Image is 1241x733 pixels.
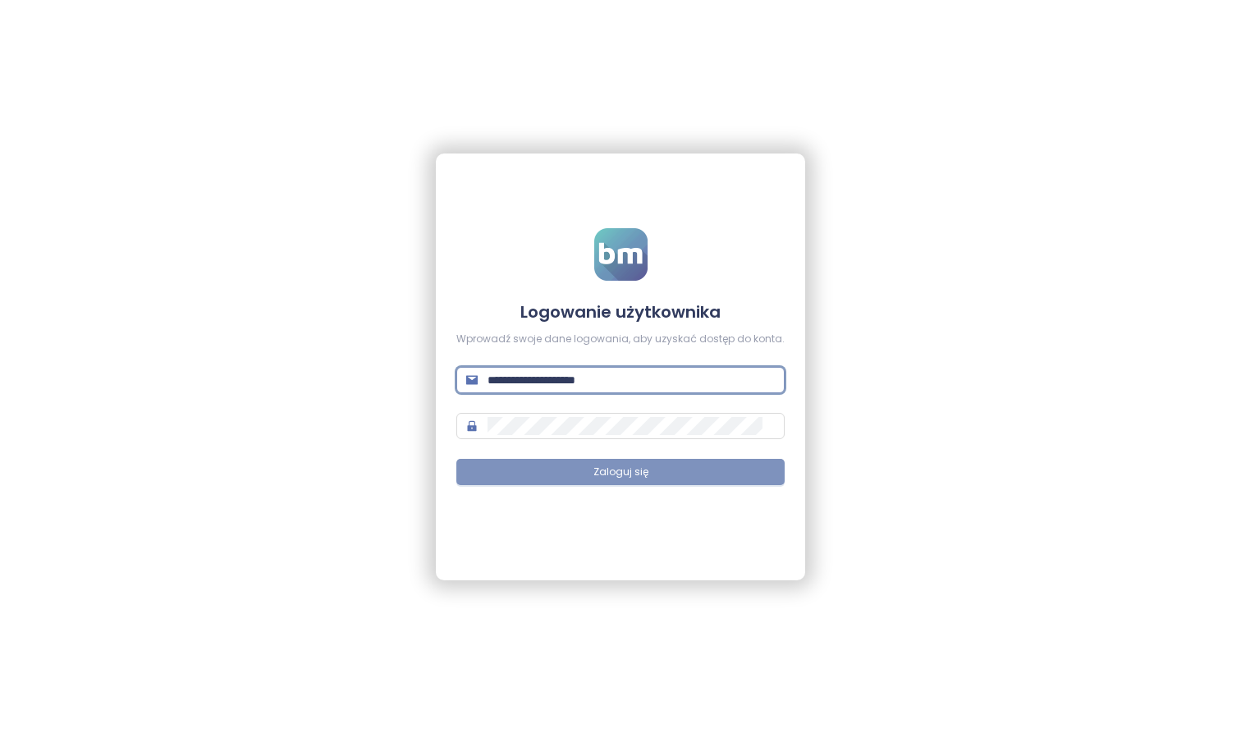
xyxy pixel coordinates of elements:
span: mail [466,374,478,386]
span: lock [466,420,478,432]
img: logo [594,228,648,281]
h4: Logowanie użytkownika [456,300,785,323]
button: Zaloguj się [456,459,785,485]
div: Wprowadź swoje dane logowania, aby uzyskać dostęp do konta. [456,332,785,347]
span: Zaloguj się [593,465,648,480]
